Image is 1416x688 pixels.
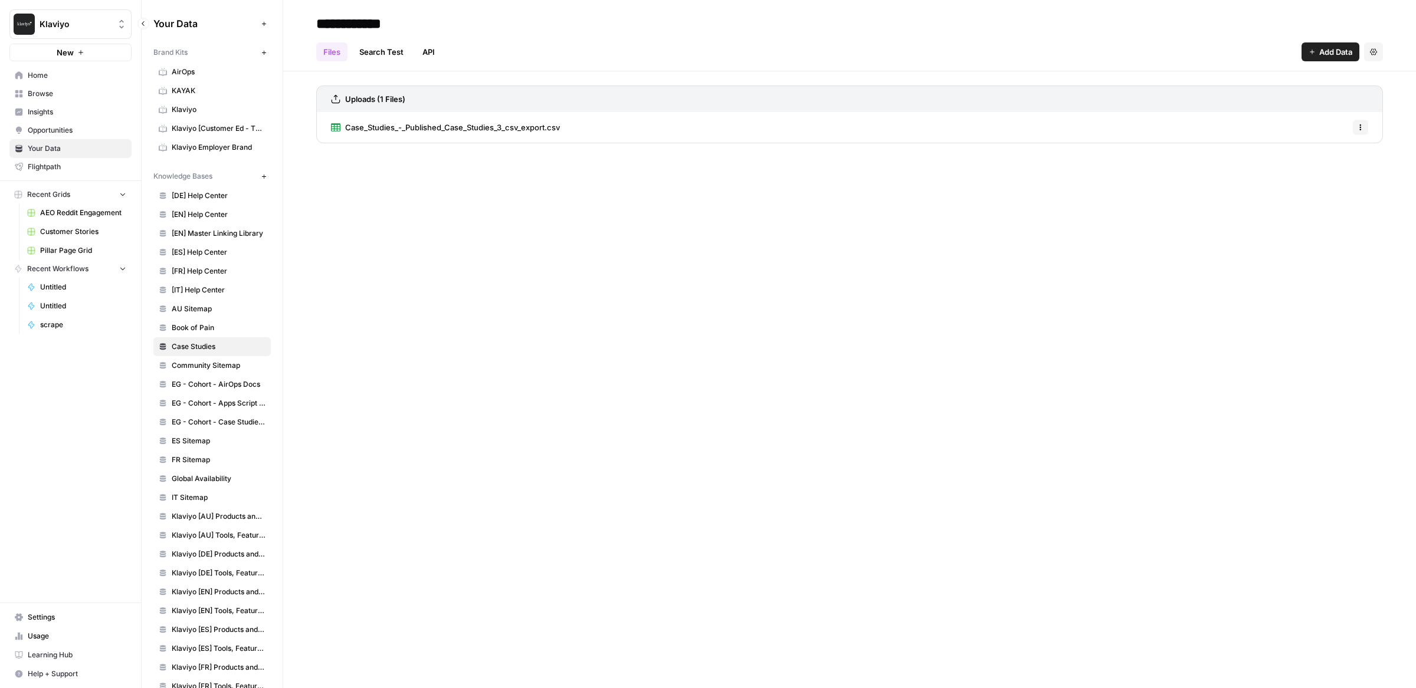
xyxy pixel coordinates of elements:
[172,85,265,96] span: KAYAK
[22,315,132,334] a: scrape
[9,103,132,121] a: Insights
[57,47,74,58] span: New
[1319,46,1352,58] span: Add Data
[40,208,126,218] span: AEO Reddit Engagement
[153,469,271,488] a: Global Availability
[345,93,405,105] h3: Uploads (1 Files)
[153,138,271,157] a: Klaviyo Employer Brand
[172,247,265,258] span: [ES] Help Center
[40,245,126,256] span: Pillar Page Grid
[172,360,265,371] span: Community Sitemap
[153,620,271,639] a: Klaviyo [ES] Products and Solutions
[153,100,271,119] a: Klaviyo
[172,492,265,503] span: IT Sitemap
[153,450,271,469] a: FR Sitemap
[153,639,271,658] a: Klaviyo [ES] Tools, Features, Marketing Resources, Glossary, Blogs
[172,624,265,635] span: Klaviyo [ES] Products and Solutions
[28,125,126,136] span: Opportunities
[172,67,265,77] span: AirOps
[153,47,188,58] span: Brand Kits
[22,297,132,315] a: Untitled
[172,417,265,427] span: EG - Cohort - Case Studies (All)
[172,209,265,220] span: [EN] Help Center
[172,142,265,153] span: Klaviyo Employer Brand
[172,605,265,616] span: Klaviyo [EN] Tools, Features, Marketing Resources, Glossary, Blogs
[331,86,405,112] a: Uploads (1 Files)
[153,17,257,31] span: Your Data
[172,455,265,465] span: FR Sitemap
[1302,42,1359,61] button: Add Data
[172,662,265,673] span: Klaviyo [FR] Products and Solutions
[172,341,265,352] span: Case Studies
[153,62,271,81] a: AirOps
[22,278,132,297] a: Untitled
[9,646,132,664] a: Learning Hub
[172,285,265,295] span: [IT] Help Center
[40,320,126,330] span: scrape
[153,601,271,620] a: Klaviyo [EN] Tools, Features, Marketing Resources, Glossary, Blogs
[153,375,271,394] a: EG - Cohort - AirOps Docs
[153,507,271,526] a: Klaviyo [AU] Products and Solutions
[28,88,126,99] span: Browse
[153,356,271,375] a: Community Sitemap
[172,398,265,409] span: EG - Cohort - Apps Script + Workspace Playbook
[172,549,265,559] span: Klaviyo [DE] Products and Solutions
[9,66,132,85] a: Home
[172,266,265,276] span: [FR] Help Center
[331,112,560,143] a: Case_Studies_-_Published_Case_Studies_3_csv_export.csv
[172,228,265,239] span: [EN] Master Linking Library
[9,664,132,683] button: Help + Support
[9,121,132,140] a: Opportunities
[9,9,132,39] button: Workspace: Klaviyo
[153,488,271,507] a: IT Sitemap
[9,44,132,61] button: New
[22,241,132,260] a: Pillar Page Grid
[153,413,271,432] a: EG - Cohort - Case Studies (All)
[153,171,212,182] span: Knowledge Bases
[172,473,265,484] span: Global Availability
[153,337,271,356] a: Case Studies
[316,42,348,61] a: Files
[9,139,132,158] a: Your Data
[9,84,132,103] a: Browse
[28,612,126,623] span: Settings
[153,262,271,281] a: [FR] Help Center
[40,301,126,311] span: Untitled
[9,157,132,176] a: Flightpath
[40,226,126,237] span: Customer Stories
[172,304,265,314] span: AU Sitemap
[153,658,271,677] a: Klaviyo [FR] Products and Solutions
[153,186,271,205] a: [DE] Help Center
[415,42,442,61] a: API
[172,190,265,201] span: [DE] Help Center
[172,587,265,597] span: Klaviyo [EN] Products and Solutions
[28,669,126,679] span: Help + Support
[40,282,126,292] span: Untitled
[28,162,126,172] span: Flightpath
[172,123,265,134] span: Klaviyo [Customer Ed - TEST]
[172,104,265,115] span: Klaviyo
[153,299,271,318] a: AU Sitemap
[153,526,271,545] a: Klaviyo [AU] Tools, Features, Marketing Resources, Glossary, Blogs
[9,608,132,627] a: Settings
[14,14,35,35] img: Klaviyo Logo
[28,650,126,660] span: Learning Hub
[153,394,271,413] a: EG - Cohort - Apps Script + Workspace Playbook
[172,436,265,446] span: ES Sitemap
[27,189,70,200] span: Recent Grids
[153,281,271,299] a: [IT] Help Center
[9,186,132,203] button: Recent Grids
[153,81,271,100] a: KAYAK
[153,318,271,337] a: Book of Pain
[153,224,271,243] a: [EN] Master Linking Library
[172,322,265,333] span: Book of Pain
[27,264,88,274] span: Recent Workflows
[172,643,265,654] span: Klaviyo [ES] Tools, Features, Marketing Resources, Glossary, Blogs
[153,582,271,601] a: Klaviyo [EN] Products and Solutions
[352,42,411,61] a: Search Test
[172,511,265,522] span: Klaviyo [AU] Products and Solutions
[153,243,271,262] a: [ES] Help Center
[40,18,111,30] span: Klaviyo
[28,631,126,641] span: Usage
[28,143,126,154] span: Your Data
